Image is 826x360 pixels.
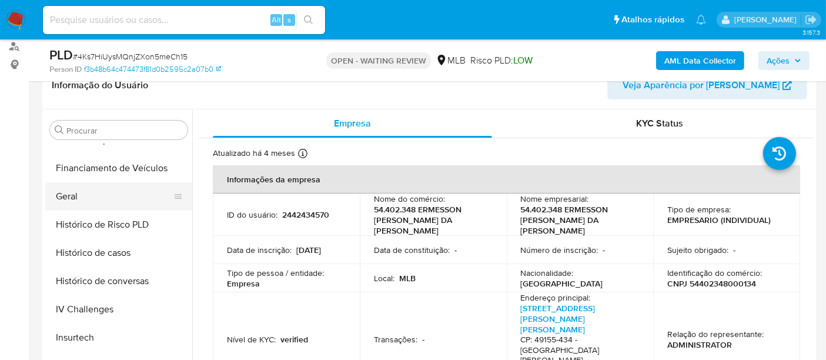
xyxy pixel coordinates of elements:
button: Procurar [55,125,64,135]
a: Sair [805,14,817,26]
p: - [733,245,735,255]
span: Empresa [334,116,371,130]
p: Identificação do comércio : [667,268,762,278]
p: verified [280,334,308,345]
p: Tipo de empresa : [667,204,731,215]
p: ADMINISTRATOR [667,339,732,350]
b: Person ID [49,64,82,75]
span: Alt [272,14,281,25]
b: AML Data Collector [664,51,736,70]
span: Risco PLD: [470,54,533,67]
p: - [454,245,457,255]
p: OPEN - WAITING REVIEW [326,52,431,69]
a: [STREET_ADDRESS][PERSON_NAME][PERSON_NAME] [521,302,596,335]
p: ID do usuário : [227,209,277,220]
p: 54.402.348 ERMESSON [PERSON_NAME] DA [PERSON_NAME] [521,204,635,236]
button: Histórico de conversas [45,267,192,295]
p: Data de inscrição : [227,245,292,255]
span: LOW [513,54,533,67]
p: 54.402.348 ERMESSON [PERSON_NAME] DA [PERSON_NAME] [374,204,488,236]
span: KYC Status [637,116,684,130]
th: Informações da empresa [213,165,800,194]
p: [DATE] [296,245,321,255]
p: - [422,334,424,345]
p: EMPRESARIO (INDIVIDUAL) [667,215,771,225]
p: Empresa [227,278,260,289]
b: PLD [49,45,73,64]
button: Ações [758,51,810,70]
p: alexandra.macedo@mercadolivre.com [734,14,801,25]
button: Veja Aparência por [PERSON_NAME] [607,71,807,99]
p: Transações : [374,334,417,345]
h1: Informação do Usuário [52,79,148,91]
p: Endereço principal : [521,292,591,303]
a: Notificações [696,15,706,25]
p: Nacionalidade : [521,268,574,278]
button: Histórico de casos [45,239,192,267]
p: Local : [374,273,394,284]
input: Pesquise usuários ou casos... [43,12,325,28]
div: MLB [436,54,466,67]
button: Financiamento de Veículos [45,154,192,182]
span: # 4Ks7HiUysMQnjZXon5meCh15 [73,51,188,62]
p: Nome empresarial : [521,194,589,204]
span: Veja Aparência por [PERSON_NAME] [623,71,780,99]
span: Ações [767,51,790,70]
span: 3.157.3 [802,28,820,37]
p: Tipo de pessoa / entidade : [227,268,324,278]
p: CNPJ 54402348000134 [667,278,756,289]
p: Atualizado há 4 meses [213,148,295,159]
p: [GEOGRAPHIC_DATA] [521,278,603,289]
button: IV Challenges [45,295,192,324]
button: Histórico de Risco PLD [45,211,192,239]
input: Procurar [66,125,183,136]
p: - [603,245,606,255]
p: Nome do comércio : [374,194,445,204]
p: Sujeito obrigado : [667,245,728,255]
p: Relação do representante : [667,329,764,339]
button: Insurtech [45,324,192,352]
button: Geral [45,182,183,211]
a: f3b48b64c474473f81d0b2595c2a07b0 [84,64,221,75]
p: 2442434570 [282,209,329,220]
button: AML Data Collector [656,51,744,70]
p: Número de inscrição : [521,245,598,255]
span: s [287,14,291,25]
button: search-icon [296,12,320,28]
p: Data de constituição : [374,245,450,255]
p: MLB [399,273,416,284]
span: Atalhos rápidos [621,14,684,26]
p: Nível de KYC : [227,334,276,345]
